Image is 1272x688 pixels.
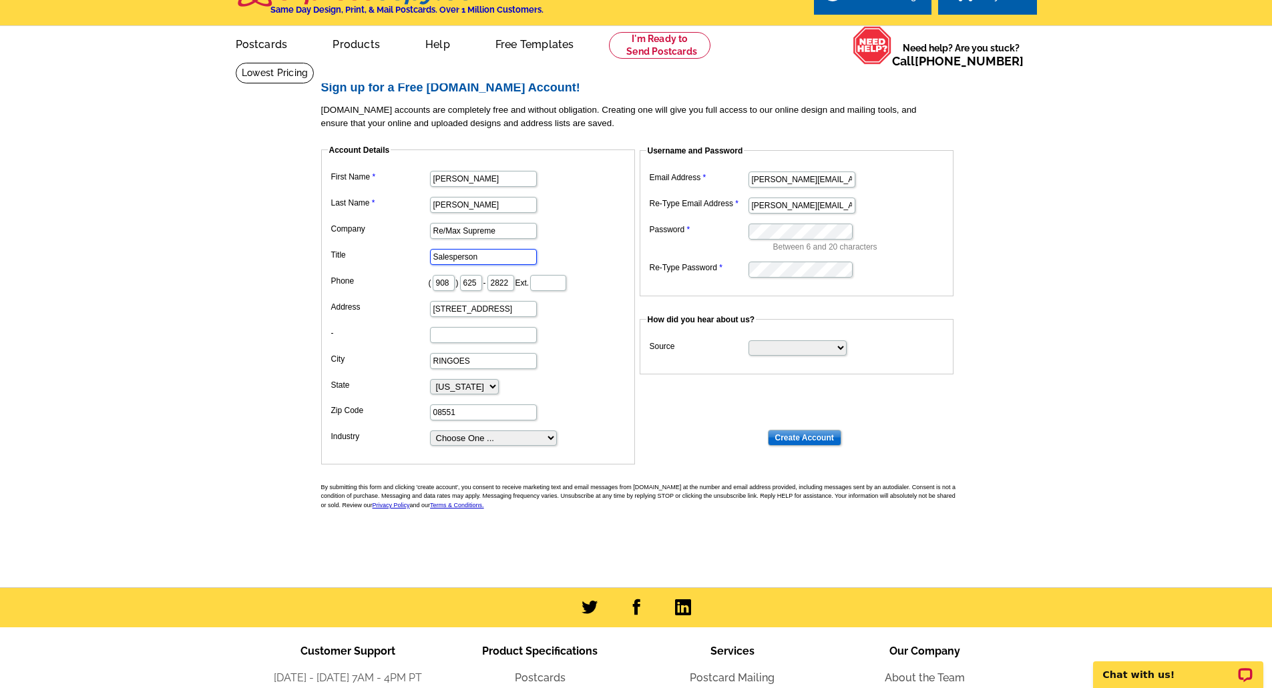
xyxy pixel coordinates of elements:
[650,340,747,352] label: Source
[710,645,755,657] span: Services
[331,379,429,391] label: State
[646,145,745,157] legend: Username and Password
[474,27,596,59] a: Free Templates
[646,314,757,326] legend: How did you hear about us?
[214,27,309,59] a: Postcards
[482,645,598,657] span: Product Specifications
[915,54,1024,68] a: [PHONE_NUMBER]
[650,262,747,274] label: Re-Type Password
[331,327,429,339] label: -
[300,645,395,657] span: Customer Support
[853,26,892,65] img: help
[768,430,841,446] input: Create Account
[328,144,391,156] legend: Account Details
[430,502,484,508] a: Terms & Conditions.
[321,483,962,510] p: By submitting this form and clicking 'create account', you consent to receive marketing text and ...
[321,81,962,95] h2: Sign up for a Free [DOMAIN_NAME] Account!
[690,671,775,684] a: Postcard Mailing
[331,197,429,209] label: Last Name
[331,353,429,365] label: City
[404,27,471,59] a: Help
[650,171,747,184] label: Email Address
[321,103,962,130] p: [DOMAIN_NAME] accounts are completely free and without obligation. Creating one will give you ful...
[650,224,747,236] label: Password
[252,670,444,686] li: [DATE] - [DATE] 7AM - 4PM PT
[892,41,1030,68] span: Need help? Are you stuck?
[328,272,628,292] dd: ( ) - Ext.
[331,171,429,183] label: First Name
[331,301,429,313] label: Address
[885,671,965,684] a: About the Team
[270,5,544,15] h4: Same Day Design, Print, & Mail Postcards. Over 1 Million Customers.
[373,502,410,508] a: Privacy Policy
[331,249,429,261] label: Title
[331,430,429,442] label: Industry
[650,198,747,210] label: Re-Type Email Address
[515,671,566,684] a: Postcards
[1084,646,1272,688] iframe: LiveChat chat widget
[331,404,429,416] label: Zip Code
[311,27,401,59] a: Products
[331,275,429,287] label: Phone
[331,223,429,235] label: Company
[889,645,960,657] span: Our Company
[773,241,947,253] p: Between 6 and 20 characters
[892,54,1024,68] span: Call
